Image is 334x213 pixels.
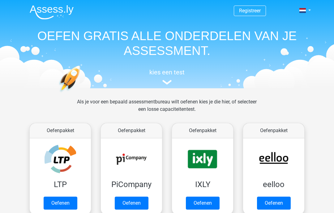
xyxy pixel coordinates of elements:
img: oefenen [59,65,104,121]
a: kies een test [25,69,309,85]
a: Oefenen [257,197,291,210]
img: Assessly [30,5,74,19]
a: Registreer [239,8,261,14]
h1: OEFEN GRATIS ALLE ONDERDELEN VAN JE ASSESSMENT. [25,28,309,58]
div: Als je voor een bepaald assessmentbureau wilt oefenen kies je die hier, of selecteer een losse ca... [72,98,262,120]
img: assessment [162,80,172,85]
a: Oefenen [115,197,148,210]
a: Oefenen [186,197,220,210]
a: Oefenen [44,197,77,210]
h5: kies een test [25,69,309,76]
